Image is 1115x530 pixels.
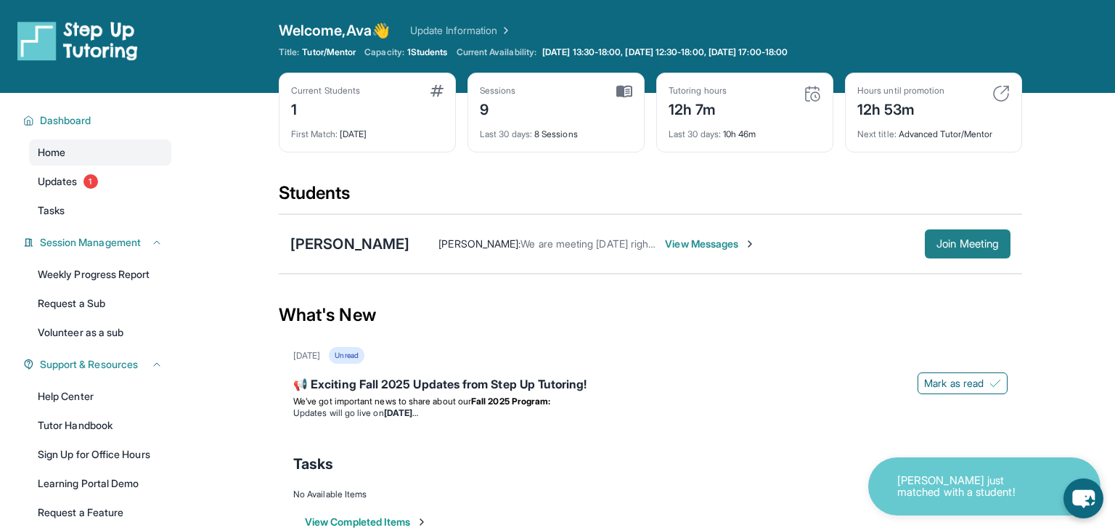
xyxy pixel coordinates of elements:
span: We’ve got important news to share about our [293,396,471,407]
div: Tutoring hours [669,85,727,97]
a: Sign Up for Office Hours [29,441,171,468]
span: Welcome, Ava 👋 [279,20,390,41]
div: 12h 7m [669,97,727,120]
li: Updates will go live on [293,407,1008,419]
a: Volunteer as a sub [29,319,171,346]
img: card [992,85,1010,102]
a: Learning Portal Demo [29,470,171,497]
div: 10h 46m [669,120,821,140]
a: [DATE] 13:30-18:00, [DATE] 12:30-18:00, [DATE] 17:00-18:00 [539,46,791,58]
span: Tasks [293,454,333,474]
div: [PERSON_NAME] [290,234,409,254]
button: Mark as read [918,372,1008,394]
a: Home [29,139,171,166]
img: Mark as read [989,378,1001,389]
a: Tutor Handbook [29,412,171,439]
div: 9 [480,97,516,120]
span: Tasks [38,203,65,218]
button: Dashboard [34,113,163,128]
span: Mark as read [924,376,984,391]
div: 📢 Exciting Fall 2025 Updates from Step Up Tutoring! [293,375,1008,396]
span: Dashboard [40,113,91,128]
div: [DATE] [293,350,320,362]
span: View Messages [665,237,756,251]
button: Session Management [34,235,163,250]
a: Request a Sub [29,290,171,317]
span: We are meeting [DATE] right? [PERSON_NAME] has joined the portal [520,237,835,250]
a: Tasks [29,197,171,224]
div: 12h 53m [857,97,944,120]
a: Help Center [29,383,171,409]
span: Support & Resources [40,357,138,372]
div: [DATE] [291,120,444,140]
img: card [616,85,632,98]
span: [DATE] 13:30-18:00, [DATE] 12:30-18:00, [DATE] 17:00-18:00 [542,46,788,58]
span: Join Meeting [936,240,999,248]
div: 8 Sessions [480,120,632,140]
div: Unread [329,347,364,364]
img: Chevron-Right [744,238,756,250]
span: Current Availability: [457,46,536,58]
img: card [430,85,444,97]
span: [PERSON_NAME] : [438,237,520,250]
img: Chevron Right [497,23,512,38]
span: Capacity: [364,46,404,58]
div: No Available Items [293,489,1008,500]
span: First Match : [291,129,338,139]
a: Update Information [410,23,512,38]
strong: [DATE] [384,407,418,418]
span: Home [38,145,65,160]
button: chat-button [1063,478,1103,518]
a: Updates1 [29,168,171,195]
button: View Completed Items [305,515,428,529]
span: Title: [279,46,299,58]
a: Weekly Progress Report [29,261,171,288]
span: Session Management [40,235,141,250]
span: Last 30 days : [480,129,532,139]
span: 1 Students [407,46,448,58]
button: Support & Resources [34,357,163,372]
div: What's New [279,283,1022,347]
div: 1 [291,97,360,120]
span: Last 30 days : [669,129,721,139]
span: Updates [38,174,78,189]
button: Join Meeting [925,229,1010,258]
div: Students [279,182,1022,213]
span: Next title : [857,129,897,139]
div: Advanced Tutor/Mentor [857,120,1010,140]
span: 1 [83,174,98,189]
p: [PERSON_NAME] just matched with a student! [897,475,1042,499]
img: card [804,85,821,102]
img: logo [17,20,138,61]
div: Hours until promotion [857,85,944,97]
div: Current Students [291,85,360,97]
div: Sessions [480,85,516,97]
span: Tutor/Mentor [302,46,356,58]
a: Request a Feature [29,500,171,526]
strong: Fall 2025 Program: [471,396,550,407]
